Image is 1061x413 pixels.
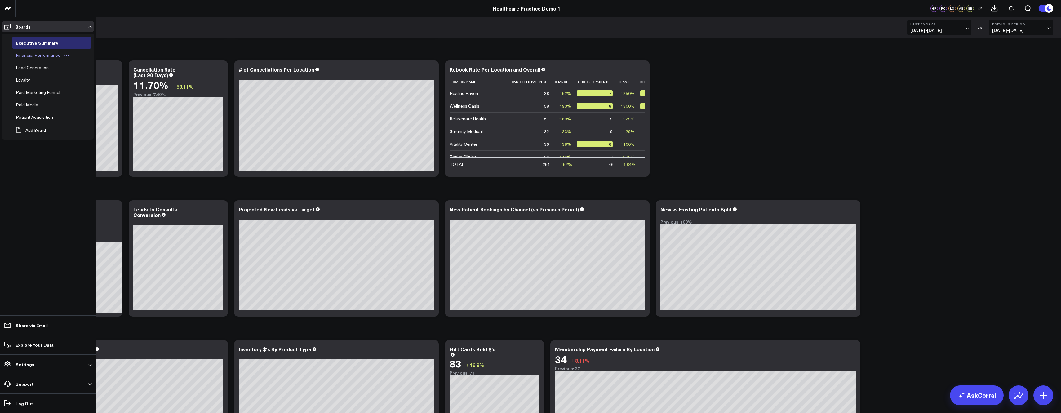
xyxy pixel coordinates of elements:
b: Previous Period [992,22,1050,26]
div: ↑ 300% [620,103,635,109]
button: Open board menu [62,53,71,58]
div: Lead Generation [14,64,50,71]
div: Inventory $'s By Product Type [239,346,311,353]
div: Paid Media [14,101,40,109]
div: New Patient Bookings by Channel (vs Previous Period) [450,206,579,213]
span: ↑ [466,361,468,369]
div: ↑ 93% [559,103,571,109]
div: ↑ 84% [624,161,636,167]
div: GP [930,5,938,12]
div: Rejuvenate Health [450,116,486,122]
span: 58.11% [176,83,193,90]
a: Healthcare Practice Demo 1 [493,5,561,12]
div: VS [974,26,986,29]
span: [DATE] - [DATE] [910,28,968,33]
span: + 2 [977,6,982,11]
button: Previous Period[DATE]-[DATE] [989,20,1053,35]
div: 251 [543,161,550,167]
div: 9 [610,128,613,135]
p: Explore Your Data [16,342,54,347]
div: 36 [544,141,549,147]
div: ↑ 23% [559,128,571,135]
div: SB [966,5,974,12]
div: 38 [544,90,549,96]
button: Last 30 Days[DATE]-[DATE] [907,20,971,35]
div: Healing Haven [450,90,478,96]
div: 83 [450,358,461,369]
div: ↑ 250% [620,90,635,96]
a: Lead GenerationOpen board menu [12,61,62,74]
div: Gift Cards Sold $'s [450,346,495,353]
div: Previous: 100% [660,220,856,224]
div: Membership Payment Failure By Location [555,346,655,353]
div: 36 [544,154,549,160]
div: 34 [555,353,567,365]
div: AS [957,5,965,12]
div: ↑ 100% [620,141,635,147]
a: AskCorral [950,385,1004,405]
div: 11.70% [133,79,168,91]
a: Paid MediaOpen board menu [12,99,51,111]
span: 16.9% [470,362,484,368]
a: LoyaltyOpen board menu [12,74,43,86]
span: Add Board [25,128,46,133]
div: Leads to Consults Conversion [133,206,177,218]
div: Serenity Medical [450,128,483,135]
div: 7 [577,90,613,96]
p: Settings [16,362,34,367]
div: 8 [577,103,613,109]
div: 46 [609,161,614,167]
th: Cancelled Patients [512,77,555,87]
p: Share via Email [16,323,48,328]
button: +2 [975,5,983,12]
a: Financial PerformanceOpen board menu [12,49,74,61]
div: Cancellation Rate (Last 90 Days) [133,66,175,78]
div: ↑ 52% [559,90,571,96]
div: 58 [544,103,549,109]
div: Wellness Oasis [450,103,479,109]
div: Projected New Leads vs Target [239,206,315,213]
div: Thrive Clinical [450,154,477,160]
div: ↑ 89% [559,116,571,122]
p: Boards [16,24,31,29]
div: Executive Summary [14,39,60,47]
div: Patient Acquisition [14,113,55,121]
div: Vitality Center [450,141,477,147]
span: ↓ [571,357,574,365]
div: 9 [610,116,613,122]
div: ↑ 16% [559,154,571,160]
div: ↑ 29% [623,116,635,122]
a: Paid Marketing FunnelOpen board menu [12,86,73,99]
div: 7 [610,154,613,160]
th: Change [618,77,640,87]
div: ↑ 29% [623,128,635,135]
div: 18.40% [640,90,672,96]
div: 13.80% [640,103,672,109]
div: ↑ 38% [559,141,571,147]
p: Support [16,381,33,386]
div: Paid Marketing Funnel [14,89,62,96]
div: Financial Performance [14,51,62,59]
b: Last 30 Days [910,22,968,26]
div: # of Cancellations Per Location [239,66,314,73]
div: Previous: 37 [555,366,856,371]
div: ↑ 75% [623,154,635,160]
span: ↑ [173,82,175,91]
div: New vs Existing Patients Split [660,206,732,213]
div: 51 [544,116,549,122]
span: [DATE] - [DATE] [992,28,1050,33]
div: LO [948,5,956,12]
div: Loyalty [14,76,32,84]
div: 32 [544,128,549,135]
a: Executive SummaryOpen board menu [12,37,72,49]
a: Log Out [2,398,94,409]
button: Add Board [12,123,49,137]
th: Rebooked Patients [577,77,618,87]
div: Previous: 71 [450,371,539,375]
a: Patient AcquisitionOpen board menu [12,111,66,123]
th: Location Name [450,77,512,87]
th: Rebook Percent [640,77,677,87]
div: TOTAL [450,161,464,167]
div: Rebook Rate Per Location and Overall [450,66,540,73]
div: 6 [577,141,613,147]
